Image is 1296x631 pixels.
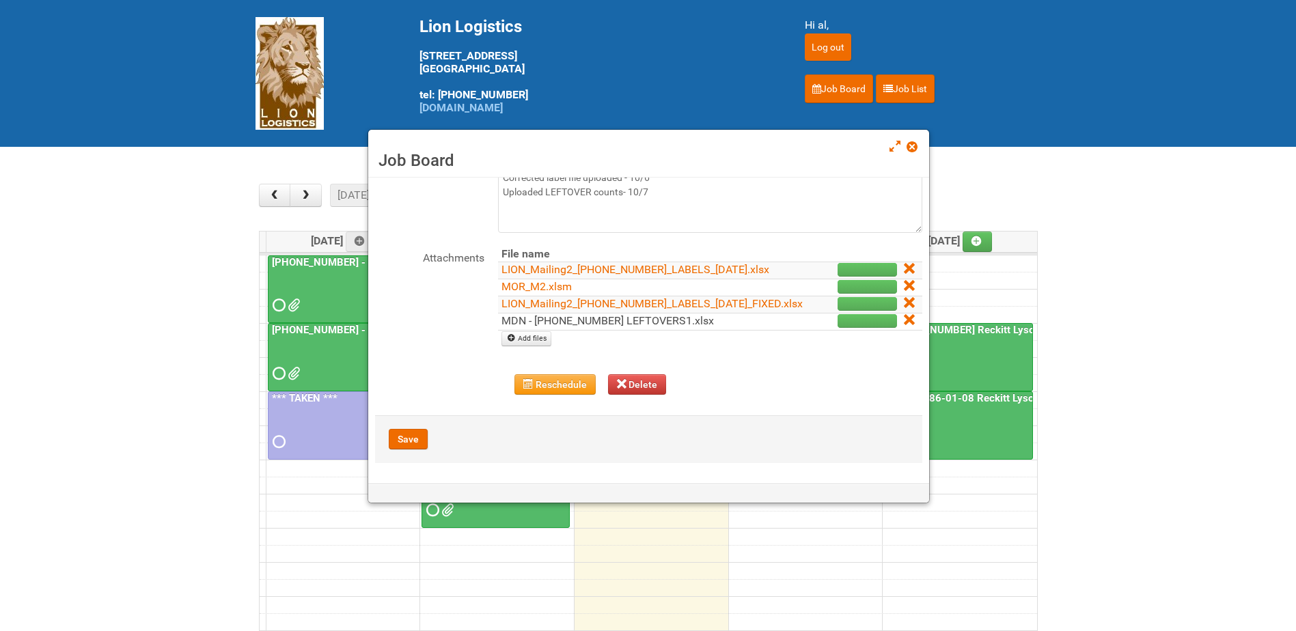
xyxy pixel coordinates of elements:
a: MDN - [PHONE_NUMBER] LEFTOVERS1.xlsx [501,314,714,327]
a: Job List [876,74,935,103]
a: Job Board [805,74,873,103]
a: LION_Mailing2_[PHONE_NUMBER]_LABELS_[DATE].xlsx [501,263,769,276]
span: GROUP 1003.jpg GROUP 1003 (2).jpg GROUP 1003 (3).jpg GROUP 1003 (4).jpg GROUP 1003 (5).jpg GROUP ... [288,369,297,378]
a: [PHONE_NUMBER] Reckitt Lysol Wipes Stage 4 - labeling day [885,324,1174,336]
div: [STREET_ADDRESS] [GEOGRAPHIC_DATA] tel: [PHONE_NUMBER] [419,17,771,114]
input: Log out [805,33,851,61]
a: [DOMAIN_NAME] [419,101,503,114]
button: Delete [608,374,667,395]
button: [DATE] [330,184,376,207]
a: Add an event [346,232,376,252]
a: 25-011286-01-08 Reckitt Lysol Laundry Scented [884,391,1033,460]
a: [PHONE_NUMBER] - Naked Reformulation Mailing 1 [269,256,513,268]
span: [DATE] [928,234,993,247]
a: Lion Logistics [256,66,324,79]
button: Save [389,429,428,449]
span: GROUP 1003 (2).jpg GROUP 1003 (2) BACK.jpg GROUP 1003 (3).jpg GROUP 1003 (3) BACK.jpg [441,505,451,515]
span: Lion25-055556-01_LABELS_03Oct25.xlsx MOR - 25-055556-01.xlsm G147.png G258.png G369.png M147.png ... [288,300,297,310]
img: Lion Logistics [256,17,324,130]
button: Reschedule [514,374,596,395]
a: [PHONE_NUMBER] - Naked Reformulation Mailing 1 PHOTOS [268,323,416,391]
a: [PHONE_NUMBER] Reckitt Lysol Wipes Stage 4 - labeling day [884,323,1033,391]
label: Attachments [375,247,484,266]
a: Add an event [963,232,993,252]
a: MOR_M2.xlsm [501,280,572,293]
a: 25-011286-01-08 Reckitt Lysol Laundry Scented [885,392,1118,404]
span: [DATE] [311,234,376,247]
span: Requested [273,300,282,310]
textarea: Mailing 2 labels - 10/6 Mailing 2 MOR - 10/6 Corrected label file uploaded - 10/6 Uploaded LEFTOV... [498,137,922,233]
div: Hi al, [805,17,1041,33]
span: Requested [273,369,282,378]
a: [PHONE_NUMBER] - Naked Reformulation Mailing 1 [268,255,416,324]
h3: Job Board [378,150,919,171]
a: [PHONE_NUMBER] - Naked Reformulation Mailing 1 PHOTOS [269,324,555,336]
a: Add files [501,331,551,346]
a: LION_Mailing2_[PHONE_NUMBER]_LABELS_[DATE]_FIXED.xlsx [501,297,803,310]
span: Lion Logistics [419,17,522,36]
span: Requested [426,505,436,515]
th: File name [498,247,806,262]
span: Requested [273,437,282,447]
